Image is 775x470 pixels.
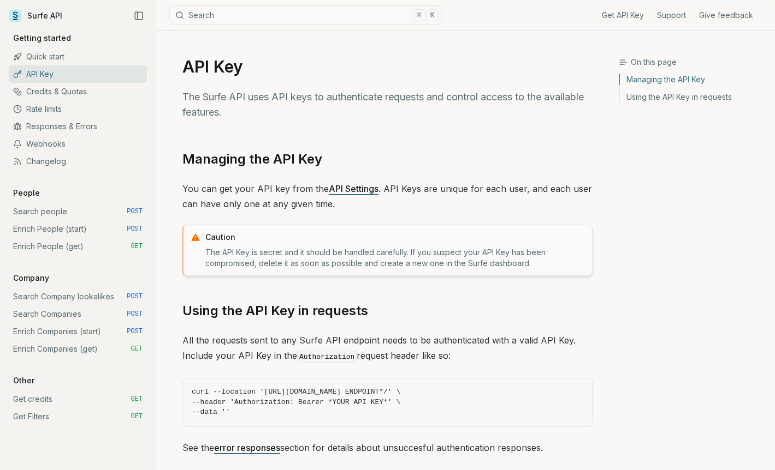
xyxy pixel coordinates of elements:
[131,242,143,251] span: GET
[127,327,143,336] span: POST
[699,10,753,21] a: Give feedback
[214,442,280,453] a: error responses
[127,207,143,216] span: POST
[9,118,147,135] a: Responses & Errors
[9,238,147,255] a: Enrich People (get) GET
[9,153,147,170] a: Changelog
[619,57,766,68] h3: On this page
[427,9,439,21] kbd: K
[9,48,147,65] a: Quick start
[9,340,147,358] a: Enrich Companies (get) GET
[9,323,147,340] a: Enrich Companies (start) POST
[9,8,62,24] a: Surfe API
[182,302,368,320] a: Using the API Key in requests
[182,57,593,76] h1: API Key
[205,232,585,243] p: Caution
[329,183,378,194] a: API Settings
[131,412,143,421] span: GET
[602,10,644,21] a: Get API Key
[9,188,44,198] p: People
[182,333,593,365] p: All the requests sent to any Surfe API endpoint needs to be authenticated with a valid API Key. I...
[620,74,766,88] a: Managing the API Key
[131,395,143,403] span: GET
[9,375,39,386] p: Other
[9,100,147,118] a: Rate limits
[413,9,425,21] kbd: ⌘
[9,135,147,153] a: Webhooks
[9,390,147,408] a: Get credits GET
[297,351,357,363] code: Authorization
[205,247,585,269] p: The API Key is secret and it should be handled carefully. If you suspect your API Key has been co...
[657,10,686,21] a: Support
[127,292,143,301] span: POST
[9,305,147,323] a: Search Companies POST
[169,5,442,25] button: Search⌘K
[9,203,147,220] a: Search people POST
[192,387,583,418] code: curl --location '[URL][DOMAIN_NAME] ENDPOINT*/' \ --header 'Authorization: Bearer *YOUR API KEY*'...
[620,88,766,103] a: Using the API Key in requests
[9,65,147,83] a: API Key
[9,33,75,44] p: Getting started
[182,150,322,168] a: Managing the API Key
[131,345,143,353] span: GET
[127,310,143,318] span: POST
[127,225,143,233] span: POST
[182,89,593,120] p: The Surfe API uses API keys to authenticate requests and control access to the available features.
[182,181,593,212] p: You can get your API key from the . API Keys are unique for each user, and each user can have onl...
[9,273,54,284] p: Company
[131,8,147,24] button: Collapse Sidebar
[9,408,147,425] a: Get Filters GET
[9,288,147,305] a: Search Company lookalikes POST
[182,440,593,455] p: See the section for details about unsuccesful authentication responses.
[9,220,147,238] a: Enrich People (start) POST
[9,83,147,100] a: Credits & Quotas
